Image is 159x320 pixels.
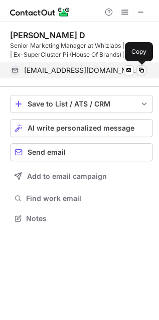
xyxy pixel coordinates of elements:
[10,119,153,137] button: AI write personalized message
[26,214,149,223] span: Notes
[10,6,70,18] img: ContactOut v5.3.10
[10,167,153,185] button: Add to email campaign
[28,148,66,156] span: Send email
[28,124,134,132] span: AI write personalized message
[10,191,153,205] button: Find work email
[26,194,149,203] span: Find work email
[10,143,153,161] button: Send email
[27,172,107,180] span: Add to email campaign
[10,30,85,40] div: [PERSON_NAME] D
[10,211,153,226] button: Notes
[24,66,139,75] span: [EMAIL_ADDRESS][DOMAIN_NAME]
[28,100,135,108] div: Save to List / ATS / CRM
[10,41,153,59] div: Senior Marketing Manager at Whizlabs | Ex-Wipro | Ex-SuperCluster Pi (House Of Brands) | D2C and ...
[10,95,153,113] button: save-profile-one-click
